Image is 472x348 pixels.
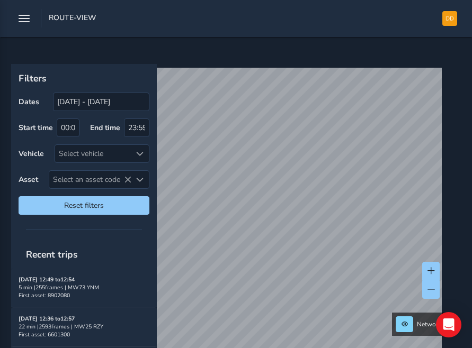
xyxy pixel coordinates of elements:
[19,97,39,107] label: Dates
[19,149,44,159] label: Vehicle
[19,71,149,85] p: Filters
[19,331,70,338] span: First asset: 6601300
[55,145,131,162] div: Select vehicle
[19,123,53,133] label: Start time
[19,175,38,185] label: Asset
[19,323,149,331] div: 22 min | 2593 frames | MW25 RZY
[19,241,85,268] span: Recent trips
[131,171,149,188] div: Select an asset code
[49,171,131,188] span: Select an asset code
[26,200,141,210] span: Reset filters
[19,276,75,283] strong: [DATE] 12:49 to 12:54
[49,13,96,28] span: route-view
[19,315,75,323] strong: [DATE] 12:36 to 12:57
[417,320,441,328] span: Network
[442,11,457,26] img: diamond-layout
[19,283,149,291] div: 5 min | 255 frames | MW73 YNM
[19,291,70,299] span: First asset: 8902080
[436,312,461,337] div: Open Intercom Messenger
[90,123,120,133] label: End time
[19,196,149,215] button: Reset filters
